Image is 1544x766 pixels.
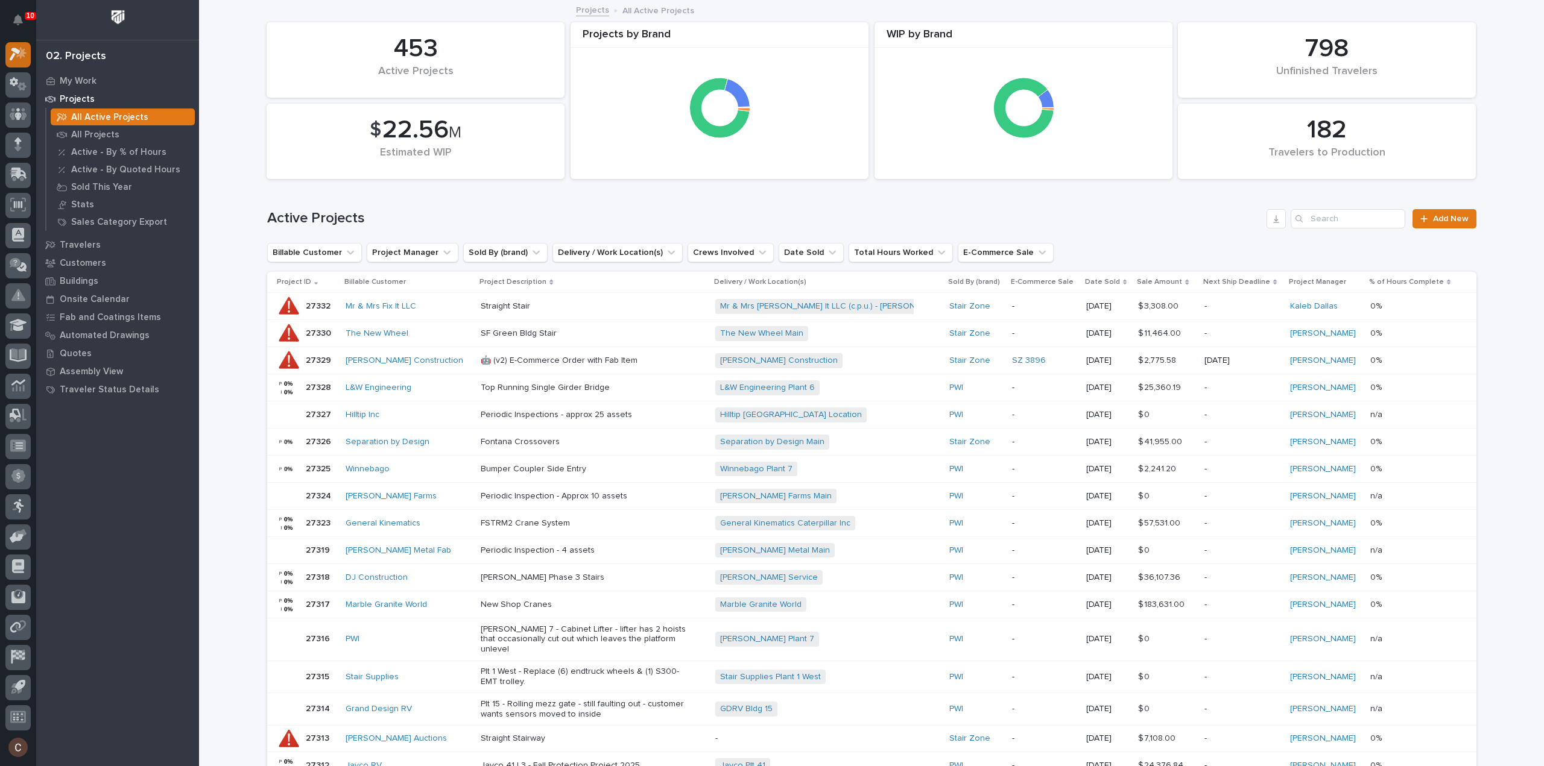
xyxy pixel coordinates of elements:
p: Travelers [60,240,101,251]
a: The New Wheel [346,328,408,339]
p: Fontana Crossovers [481,437,692,447]
p: - [1012,491,1077,501]
p: - [1204,545,1280,556]
a: [PERSON_NAME] Farms [346,491,437,501]
div: Projects by Brand [571,28,868,48]
div: 453 [287,34,544,64]
p: $ 3,308.00 [1138,299,1181,312]
p: n/a [1370,670,1385,682]
p: $ 36,107.36 [1138,570,1183,583]
p: $ 7,108.00 [1138,731,1178,744]
p: $ 0 [1138,670,1152,682]
p: New Shop Cranes [481,600,692,610]
a: [PERSON_NAME] Service [720,573,818,583]
p: n/a [1370,702,1385,714]
button: Billable Customer [267,243,362,262]
p: Automated Drawings [60,330,150,341]
a: [PERSON_NAME] [1290,328,1356,339]
a: Traveler Status Details [36,380,199,398]
p: 27316 [306,632,332,644]
a: Separation by Design [346,437,429,447]
p: - [1204,733,1280,744]
p: - [1012,573,1077,583]
a: Projects [36,90,199,108]
p: [DATE] [1086,704,1128,714]
a: PWI [949,518,963,529]
p: 27314 [306,702,332,714]
a: Automated Drawings [36,326,199,344]
tr: 2731927319 [PERSON_NAME] Metal Fab Periodic Inspection - 4 assets[PERSON_NAME] Metal Main PWI -[D... [267,537,1476,564]
p: Stats [71,199,94,210]
p: 0% [1370,353,1384,366]
tr: 2731827318 DJ Construction [PERSON_NAME] Phase 3 Stairs[PERSON_NAME] Service PWI -[DATE]$ 36,107.... [267,564,1476,591]
p: 27330 [306,326,334,339]
button: Crews Involved [688,243,774,262]
p: Project Description [479,275,546,289]
p: [DATE] [1086,328,1128,339]
div: 182 [1198,115,1455,145]
p: Sale Amount [1137,275,1182,289]
p: - [1012,600,1077,610]
tr: 2732627326 Separation by Design Fontana CrossoversSeparation by Design Main Stair Zone -[DATE]$ 4... [267,429,1476,456]
p: [DATE] [1086,518,1128,529]
p: Sold By (brand) [948,275,1000,289]
p: n/a [1370,632,1385,644]
p: 0% [1370,570,1384,583]
a: [PERSON_NAME] [1290,518,1356,529]
a: DJ Construction [346,573,408,583]
p: Straight Stairway [481,733,692,744]
a: Travelers [36,236,199,254]
p: $ 0 [1138,407,1152,420]
p: 27315 [306,670,332,682]
p: Quotes [60,348,92,359]
p: 27318 [306,570,332,583]
p: - [1204,634,1280,644]
p: 27329 [306,353,334,366]
p: Plt 15 - Rolling mezz gate - still faulting out - customer wants sensors moved to inside [481,699,692,720]
a: Add New [1413,209,1476,228]
p: Top Running Single Girder Bridge [481,383,692,393]
a: [PERSON_NAME] [1290,573,1356,583]
p: Straight Stair [481,301,692,312]
p: Traveler Status Details [60,385,159,395]
p: $ 183,631.00 [1138,597,1187,610]
a: Active - By % of Hours [46,143,199,160]
a: Mr & Mrs [PERSON_NAME] It LLC (c.p.u.) - [PERSON_NAME] [720,301,946,312]
p: - [1204,600,1280,610]
p: 0% [1370,516,1384,529]
p: - [1012,301,1077,312]
a: [PERSON_NAME] Auctions [346,733,447,744]
p: 27319 [306,543,332,556]
a: Hilltip Inc [346,410,379,420]
button: Sold By (brand) [463,243,548,262]
p: Sales Category Export [71,217,167,228]
a: Customers [36,254,199,272]
p: 0% [1370,597,1384,610]
p: [DATE] [1086,634,1128,644]
a: PWI [949,383,963,393]
tr: 2732827328 L&W Engineering Top Running Single Girder BridgeL&W Engineering Plant 6 PWI -[DATE]$ 2... [267,374,1476,401]
p: - [1204,491,1280,501]
p: $ 0 [1138,543,1152,556]
a: [PERSON_NAME] [1290,491,1356,501]
p: 10 [27,11,34,20]
a: Stats [46,196,199,213]
a: General Kinematics Caterpillar Inc [720,518,850,529]
p: - [1012,634,1077,644]
a: Winnebago Plant 7 [720,464,793,474]
p: - [1204,383,1280,393]
a: SZ 3896 [1012,356,1046,366]
p: [DATE] [1086,600,1128,610]
p: [DATE] [1086,464,1128,474]
p: Active - By Quoted Hours [71,165,180,175]
p: Project ID [277,275,311,289]
a: [PERSON_NAME] Construction [720,356,838,366]
p: - [1204,704,1280,714]
a: All Active Projects [46,108,199,125]
p: [DATE] [1086,672,1128,682]
p: [DATE] [1086,573,1128,583]
a: Quotes [36,344,199,362]
p: Buildings [60,276,98,287]
tr: 2731627316 PWI [PERSON_NAME] 7 - Cabinet Lifter - lifter has 2 hoists that occasionally cut out w... [267,618,1476,661]
p: 0% [1370,326,1384,339]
